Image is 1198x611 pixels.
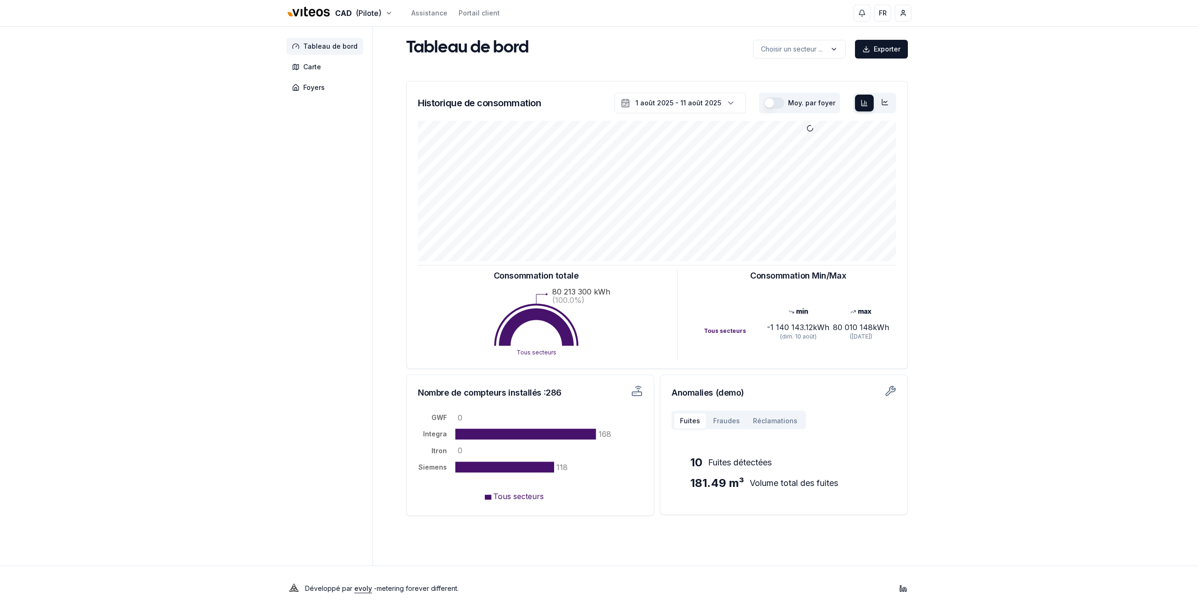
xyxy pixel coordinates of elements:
[673,412,707,429] button: Fuites
[830,307,892,316] div: max
[418,386,580,399] h3: Nombre de compteurs installés : 286
[874,5,891,22] button: FR
[286,79,367,96] a: Foyers
[494,269,578,282] h3: Consommation totale
[672,386,896,399] h3: Anomalies (demo)
[418,463,447,471] tspan: Siemens
[879,8,887,18] span: FR
[406,39,529,58] h1: Tableau de bord
[552,295,584,305] text: (100.0%)
[459,8,500,18] a: Portail client
[303,42,358,51] span: Tableau de bord
[305,582,459,595] p: Développé par - metering forever different .
[746,412,804,429] button: Réclamations
[431,447,447,455] tspan: Itron
[855,40,908,59] button: Exporter
[458,413,462,422] tspan: 0
[356,7,381,19] span: (Pilote)
[286,581,301,596] img: Evoly Logo
[286,1,331,23] img: Viteos - CAD Logo
[750,477,838,490] span: Volume total des fuites
[493,492,544,501] span: Tous secteurs
[286,3,393,23] button: CAD(Pilote)
[761,44,823,54] p: Choisir un secteur ...
[830,333,892,340] div: ([DATE])
[303,62,321,72] span: Carte
[767,333,829,340] div: (dim. 10 août)
[286,59,367,75] a: Carte
[458,446,462,455] tspan: 0
[354,584,372,592] a: evoly
[707,412,746,429] button: Fraudes
[614,93,746,113] button: 1 août 2025 - 11 août 2025
[556,463,568,472] tspan: 118
[830,322,892,333] div: 80 010 148 kWh
[753,40,846,59] button: label
[516,349,556,356] text: Tous secteurs
[690,476,744,491] span: 181.49 m³
[750,269,846,282] h3: Consommation Min/Max
[303,83,325,92] span: Foyers
[767,322,829,333] div: -1 140 143.12 kWh
[552,287,610,296] text: 80 213 300 kWh
[418,96,541,110] h3: Historique de consommation
[690,455,702,470] span: 10
[431,413,447,421] tspan: GWF
[286,38,367,55] a: Tableau de bord
[636,98,721,108] div: 1 août 2025 - 11 août 2025
[423,430,447,438] tspan: Integra
[411,8,447,18] a: Assistance
[708,456,772,469] span: Fuites détectées
[335,7,352,19] span: CAD
[788,100,835,106] label: Moy. par foyer
[599,429,611,439] tspan: 168
[767,307,829,316] div: min
[704,327,767,335] div: Tous secteurs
